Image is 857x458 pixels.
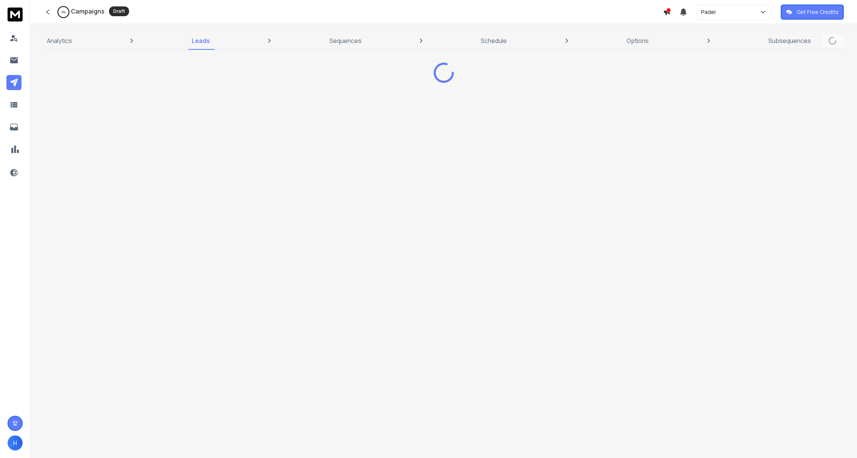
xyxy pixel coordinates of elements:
p: Padel [701,8,719,16]
a: Sequences [325,32,366,50]
p: Schedule [481,36,507,45]
p: Analytics [47,36,72,45]
p: Sequences [329,36,362,45]
button: Get Free Credits [781,5,844,20]
p: 0 % [62,10,66,14]
p: Options [626,36,649,45]
a: Options [622,32,653,50]
a: Leads [187,32,214,50]
button: H [8,435,23,450]
a: Subsequences [764,32,815,50]
p: Get Free Credits [797,8,839,16]
div: Draft [109,6,129,16]
a: Schedule [476,32,511,50]
a: Analytics [42,32,77,50]
p: Leads [192,36,210,45]
p: Subsequences [768,36,811,45]
h1: Campaigns [71,7,105,16]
